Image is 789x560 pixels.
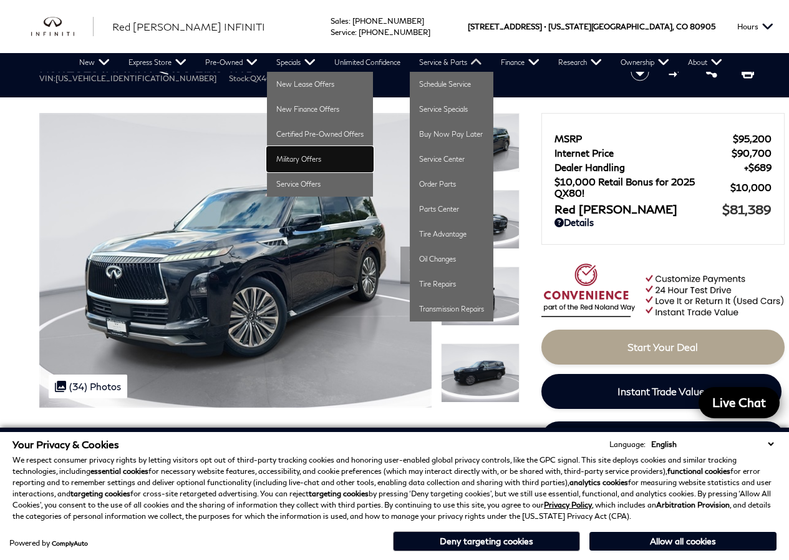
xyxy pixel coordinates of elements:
span: Your Privacy & Cookies [12,438,119,450]
strong: functional cookies [667,466,730,476]
div: Next [400,247,425,284]
span: Red [PERSON_NAME] [554,202,722,216]
a: Red [PERSON_NAME] $81,389 [554,202,772,217]
a: Ownership [611,53,679,72]
span: MSRP [554,133,733,144]
a: Specials [267,53,325,72]
a: Certified Pre-Owned Offers [267,122,373,147]
span: $689 [744,162,772,173]
a: MSRP $95,200 [554,133,772,144]
div: (34) Photos [49,375,127,398]
img: New 2025 BLACK OBSIDIAN INFINITI Luxe 4WD image 1 [39,113,432,408]
span: $10,000 Retail Bonus for 2025 QX80! [554,176,730,199]
button: Allow all cookies [589,532,777,551]
a: Service Specials [410,97,493,122]
a: Unlimited Confidence [325,53,410,72]
a: Live Chat [699,387,780,418]
a: Schedule Service [410,72,493,97]
img: INFINITI [31,17,94,37]
a: Research [549,53,611,72]
span: VIN: [39,74,56,83]
span: : [355,27,357,37]
a: $10,000 Retail Bonus for 2025 QX80! $10,000 [554,176,772,199]
strong: targeting cookies [70,489,130,498]
select: Language Select [648,438,777,450]
span: [US_VEHICLE_IDENTIFICATION_NUMBER] [56,74,216,83]
nav: Main Navigation [70,53,732,72]
a: [PHONE_NUMBER] [359,27,430,37]
a: New Lease Offers [267,72,373,97]
button: Deny targeting cookies [393,531,580,551]
a: Schedule Test Drive [541,421,785,456]
a: Buy Now Pay Later [410,122,493,147]
img: New 2025 BLACK OBSIDIAN INFINITI Luxe 4WD image 4 [441,343,520,403]
a: Service Center [410,147,493,172]
span: $90,700 [732,147,772,159]
a: Tire Repairs [410,272,493,297]
a: Internet Price $90,700 [554,147,772,159]
a: Finance [491,53,549,72]
strong: Arbitration Provision [656,500,730,509]
a: Express Store [119,53,196,72]
strong: targeting cookies [309,489,369,498]
span: Dealer Handling [554,162,744,173]
a: [PHONE_NUMBER] [352,16,424,26]
a: [STREET_ADDRESS] • [US_STATE][GEOGRAPHIC_DATA], CO 80905 [468,22,715,31]
a: Service & Parts [410,53,491,72]
a: Tire Advantage [410,222,493,247]
a: New Finance Offers [267,97,373,122]
div: Language: [609,441,646,448]
span: Sales [331,16,349,26]
a: About [679,53,732,72]
span: Instant Trade Value [617,385,705,397]
span: QX404673 [250,74,291,83]
span: Stock: [229,74,250,83]
a: Details [554,217,772,228]
strong: essential cookies [90,466,148,476]
a: New [70,53,119,72]
a: Instant Trade Value [541,374,782,409]
a: Start Your Deal [541,330,785,365]
a: Service Offers [267,172,373,197]
a: Transmission Repairs [410,297,493,322]
a: Privacy Policy [544,500,592,509]
a: infiniti [31,17,94,37]
span: $81,389 [722,202,772,217]
a: Order Parts [410,172,493,197]
a: Parts Center [410,197,493,222]
span: Live Chat [706,395,772,410]
span: Internet Price [554,147,732,159]
span: $95,200 [733,133,772,144]
a: Dealer Handling $689 [554,162,772,173]
div: Powered by [9,539,88,547]
a: Oil Changes [410,247,493,272]
span: $10,000 [730,182,772,193]
a: Military Offers [267,147,373,172]
a: Pre-Owned [196,53,267,72]
button: Compare Vehicle [667,62,685,81]
span: Red [PERSON_NAME] INFINITI [112,21,265,32]
span: Service [331,27,355,37]
span: : [349,16,351,26]
strong: analytics cookies [569,478,628,487]
p: We respect consumer privacy rights by letting visitors opt out of third-party tracking cookies an... [12,454,777,522]
a: Red [PERSON_NAME] INFINITI [112,19,265,34]
a: ComplyAuto [52,539,88,547]
span: Start Your Deal [627,341,698,353]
